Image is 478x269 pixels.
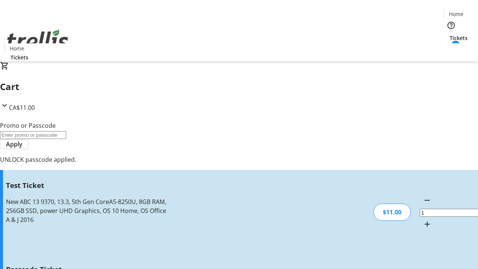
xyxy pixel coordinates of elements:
[4,21,71,59] img: Orient E2E Organization ypzdLv4NS1's Logo
[6,197,169,224] div: New ABC 13 9370, 13.3, 5th Gen CoreA5-8250U, 8GB RAM, 256GB SSD, power UHD Graphics, OS 10 Home, ...
[444,34,474,42] a: Tickets
[10,53,28,61] span: Tickets
[9,103,35,112] span: CA$11.00
[450,34,468,42] span: Tickets
[420,193,435,208] button: Decrement by one
[373,204,411,221] div: $11.00
[444,42,459,57] button: Cart
[444,18,459,33] button: Help
[6,180,169,191] h3: Test Ticket
[449,10,463,18] span: Home
[4,53,34,61] a: Tickets
[5,44,29,52] a: Home
[444,10,468,18] a: Home
[420,217,435,232] button: Increment by one
[10,44,24,52] span: Home
[6,140,22,149] span: Apply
